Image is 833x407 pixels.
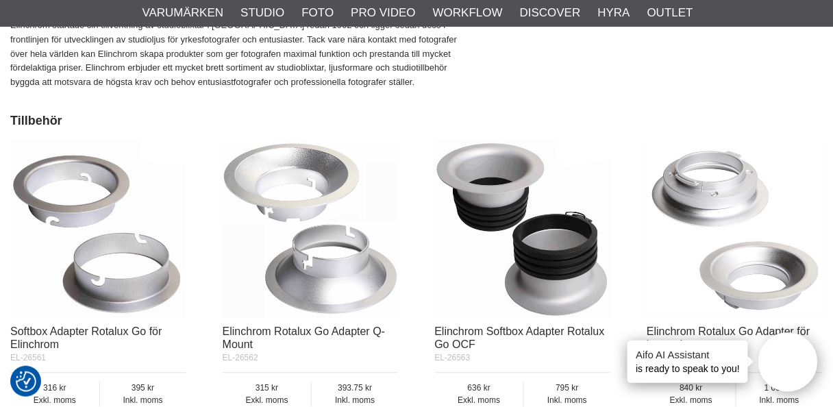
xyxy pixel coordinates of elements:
[312,394,398,406] span: Inkl. moms
[312,382,398,394] span: 393.75
[240,4,284,22] a: Studio
[100,382,186,394] span: 395
[647,394,736,406] span: Exkl. moms
[435,394,524,406] span: Exkl. moms
[636,347,740,362] h4: Aifo AI Assistant
[16,369,36,394] button: Samtyckesinställningar
[435,353,471,362] span: EL-26563
[647,141,822,317] img: Elinchrom Rotalux Go Adapter för broncolor
[223,394,312,406] span: Exkl. moms
[223,382,312,394] span: 315
[520,4,581,22] a: Discover
[524,394,610,406] span: Inkl. moms
[433,4,503,22] a: Workflow
[10,325,162,350] a: Softbox Adapter Rotalux Go för Elinchrom
[10,18,470,90] p: Elinchrom startade sin tillverkning av studioblixtar i [GEOGRAPHIC_DATA] redan 1962 och ligger se...
[223,353,258,362] span: EL-26562
[736,382,823,394] span: 1 050
[435,325,605,350] a: Elinchrom Softbox Adapter Rotalux Go OCF
[736,394,823,406] span: Inkl. moms
[16,371,36,392] img: Revisit consent button
[647,382,736,394] span: 840
[435,141,610,317] img: Elinchrom Softbox Adapter Rotalux Go OCF
[10,353,46,362] span: EL-26561
[351,4,415,22] a: Pro Video
[301,4,334,22] a: Foto
[223,141,398,317] img: Elinchrom Rotalux Go Adapter Q-Mount
[223,325,385,350] a: Elinchrom Rotalux Go Adapter Q-Mount
[647,4,693,22] a: Outlet
[10,141,186,317] img: Softbox Adapter Rotalux Go för Elinchrom
[10,394,99,406] span: Exkl. moms
[524,382,610,394] span: 795
[598,4,630,22] a: Hyra
[647,325,810,350] a: Elinchrom Rotalux Go Adapter för broncolor
[142,4,224,22] a: Varumärken
[100,394,186,406] span: Inkl. moms
[10,382,99,394] span: 316
[435,382,524,394] span: 636
[627,341,748,383] div: is ready to speak to you!
[10,112,823,129] h2: Tillbehör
